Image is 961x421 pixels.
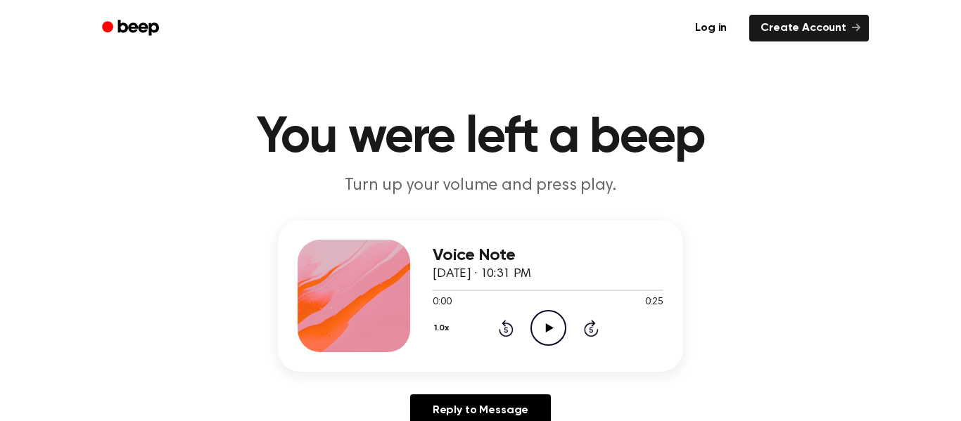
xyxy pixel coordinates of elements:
h1: You were left a beep [120,112,841,163]
span: [DATE] · 10:31 PM [433,268,531,280]
button: 1.0x [433,316,454,340]
span: 0:25 [645,295,663,310]
h3: Voice Note [433,246,663,265]
a: Log in [681,12,741,44]
a: Create Account [749,15,869,41]
span: 0:00 [433,295,451,310]
p: Turn up your volume and press play. [210,174,751,197]
a: Beep [92,15,172,42]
